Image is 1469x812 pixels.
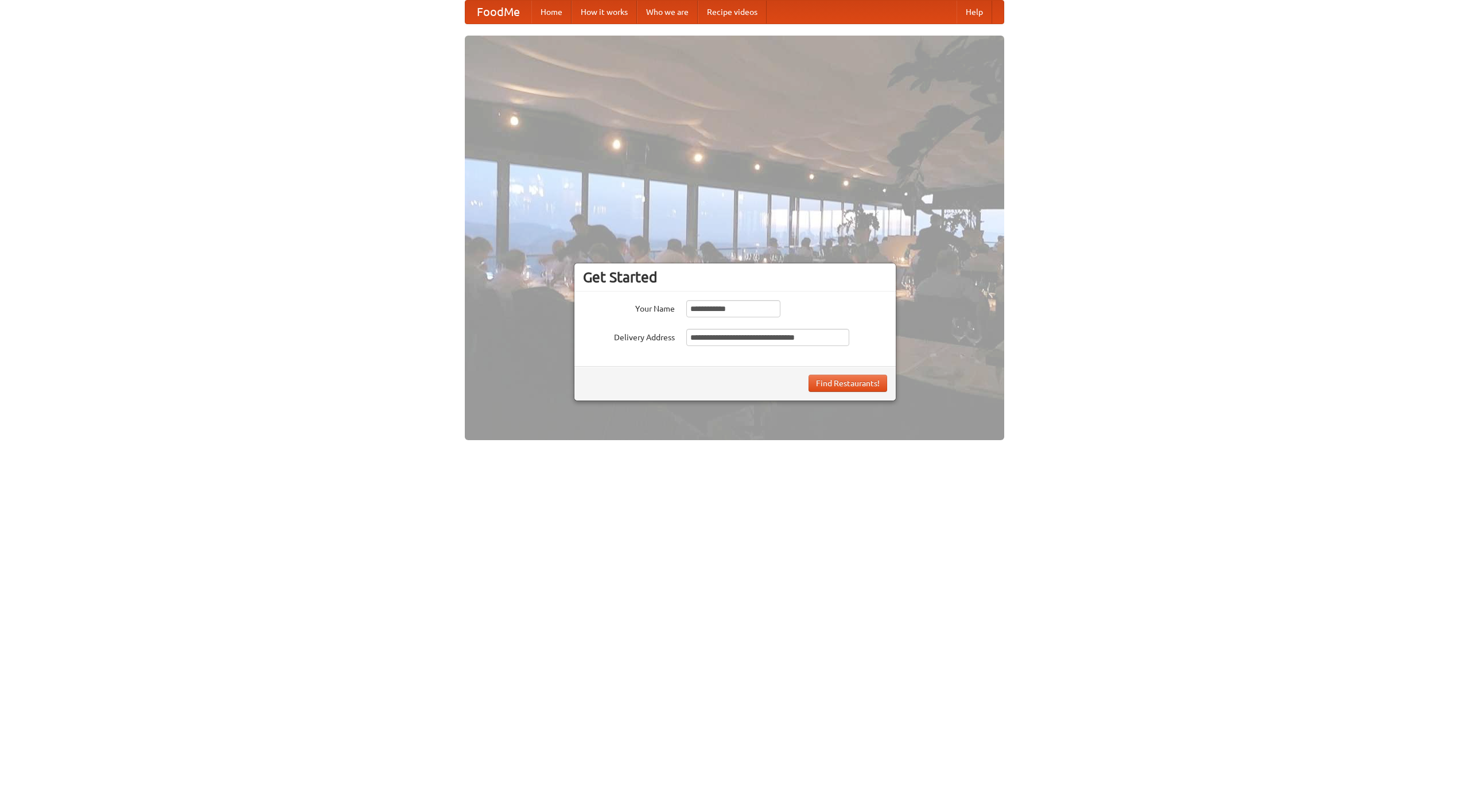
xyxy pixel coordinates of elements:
a: FoodMe [465,1,531,24]
h3: Get Started [583,269,887,286]
a: Who we are [637,1,698,24]
button: Find Restaurants! [809,375,887,392]
label: Your Name [583,300,675,314]
a: Help [957,1,992,24]
a: How it works [572,1,637,24]
a: Recipe videos [698,1,767,24]
label: Delivery Address [583,329,675,343]
a: Home [531,1,572,24]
